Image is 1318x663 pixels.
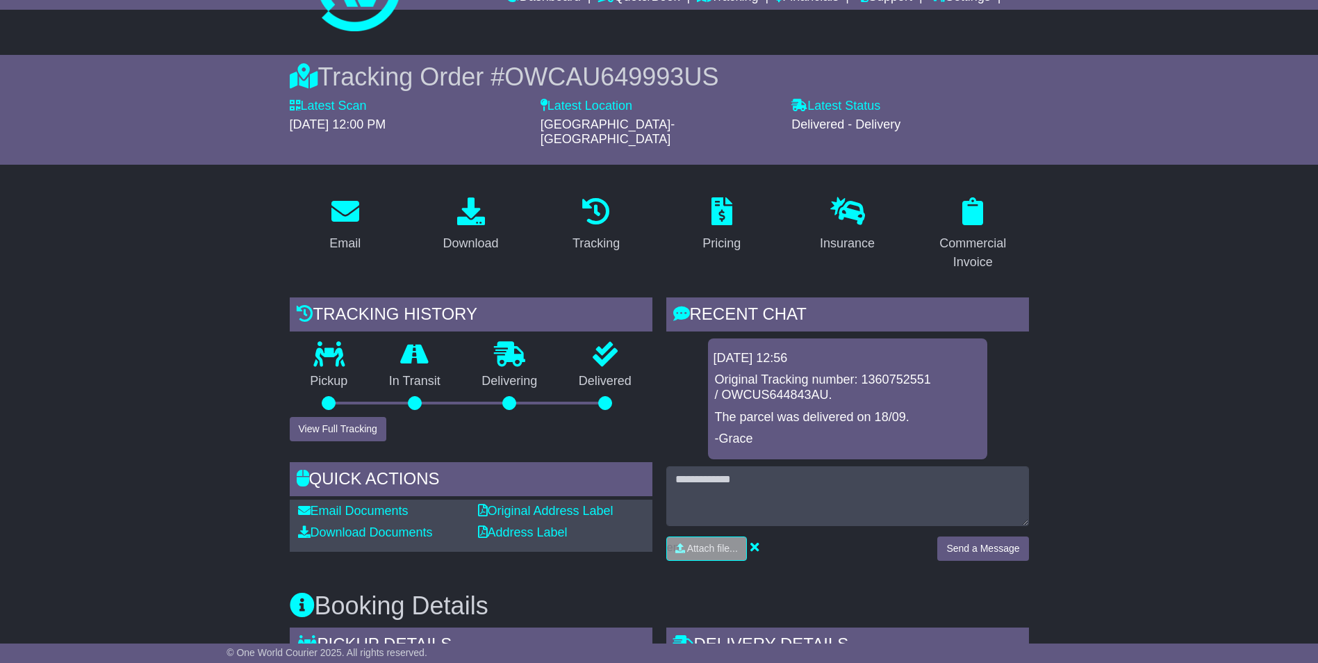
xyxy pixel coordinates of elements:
p: Pickup [290,374,369,389]
label: Latest Location [541,99,632,114]
span: Delivered - Delivery [791,117,900,131]
a: Address Label [478,525,568,539]
div: Pricing [702,234,741,253]
span: © One World Courier 2025. All rights reserved. [226,647,427,658]
div: Email [329,234,361,253]
div: Tracking history [290,297,652,335]
p: -Grace [715,432,980,447]
p: Original Tracking number: 1360752551 / OWCUS644843AU. [715,373,980,402]
span: [GEOGRAPHIC_DATA]-[GEOGRAPHIC_DATA] [541,117,675,147]
div: Tracking [572,234,620,253]
a: Commercial Invoice [917,193,1029,277]
div: [DATE] 12:56 [714,351,982,366]
label: Latest Scan [290,99,367,114]
a: Email Documents [298,504,409,518]
div: Download [443,234,498,253]
a: Insurance [811,193,884,258]
button: View Full Tracking [290,417,386,441]
h3: Booking Details [290,592,1029,620]
label: Latest Status [791,99,880,114]
a: Original Address Label [478,504,613,518]
p: The parcel was delivered on 18/09. [715,410,980,425]
span: [DATE] 12:00 PM [290,117,386,131]
a: Tracking [563,193,629,258]
p: In Transit [368,374,461,389]
div: RECENT CHAT [666,297,1029,335]
a: Email [320,193,370,258]
p: Delivering [461,374,559,389]
a: Download [434,193,507,258]
div: Commercial Invoice [926,234,1020,272]
p: Delivered [558,374,652,389]
a: Download Documents [298,525,433,539]
a: Pricing [693,193,750,258]
button: Send a Message [937,537,1028,561]
span: OWCAU649993US [504,63,718,91]
div: Quick Actions [290,462,652,500]
div: Insurance [820,234,875,253]
div: Tracking Order # [290,62,1029,92]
